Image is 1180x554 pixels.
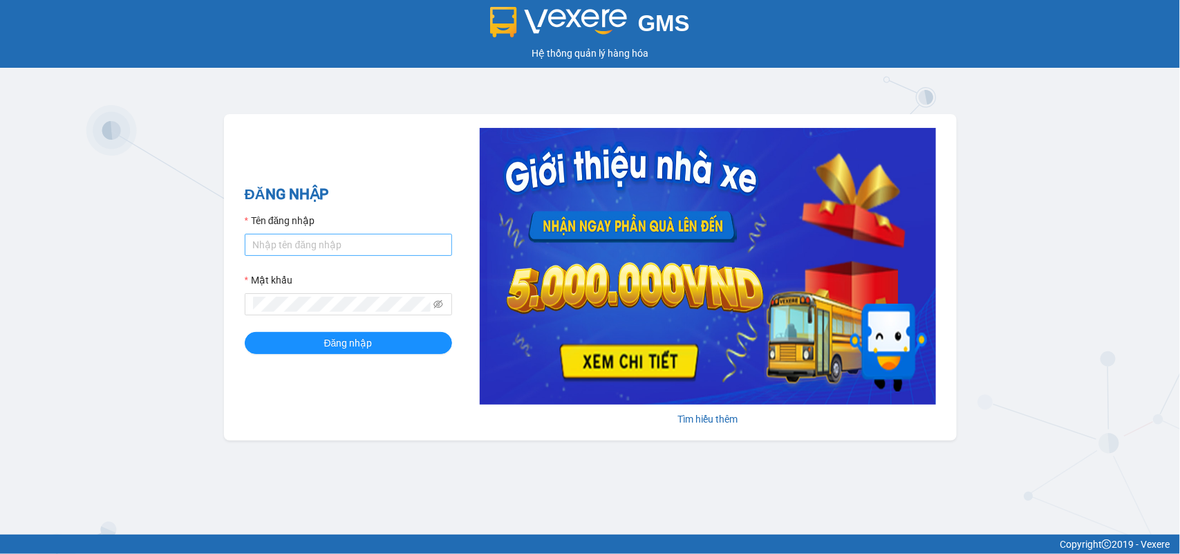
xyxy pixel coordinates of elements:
input: Tên đăng nhập [245,234,452,256]
h2: ĐĂNG NHẬP [245,183,452,206]
div: Hệ thống quản lý hàng hóa [3,46,1177,61]
span: Đăng nhập [324,335,373,351]
img: banner-0 [480,128,936,405]
span: GMS [638,10,690,36]
div: Tìm hiểu thêm [480,412,936,427]
div: Copyright 2019 - Vexere [10,537,1170,552]
span: eye-invisible [433,299,443,309]
button: Đăng nhập [245,332,452,354]
span: copyright [1102,539,1112,549]
label: Tên đăng nhập [245,213,315,228]
img: logo 2 [490,7,627,37]
a: GMS [490,21,690,32]
label: Mật khẩu [245,273,292,288]
input: Mật khẩu [253,297,431,312]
